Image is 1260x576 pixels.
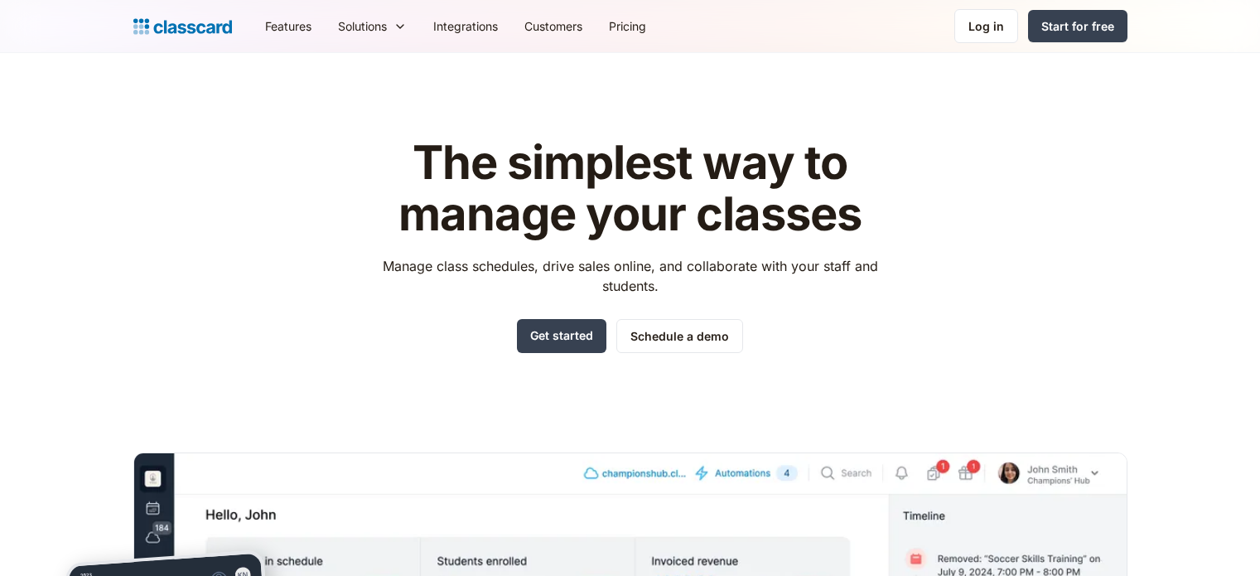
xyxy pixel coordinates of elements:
[133,15,232,38] a: home
[517,319,606,353] a: Get started
[367,256,893,296] p: Manage class schedules, drive sales online, and collaborate with your staff and students.
[367,138,893,240] h1: The simplest way to manage your classes
[968,17,1004,35] div: Log in
[338,17,387,35] div: Solutions
[596,7,659,45] a: Pricing
[325,7,420,45] div: Solutions
[1028,10,1127,42] a: Start for free
[252,7,325,45] a: Features
[954,9,1018,43] a: Log in
[616,319,743,353] a: Schedule a demo
[1041,17,1114,35] div: Start for free
[420,7,511,45] a: Integrations
[511,7,596,45] a: Customers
